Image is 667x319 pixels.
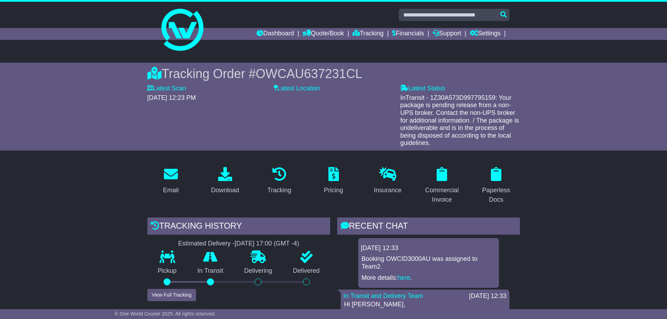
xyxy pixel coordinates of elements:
button: View Full Tracking [147,289,196,301]
a: Tracking [263,165,296,197]
a: Support [433,28,461,40]
p: Booking OWCID3000AU was assigned to Team2. [362,255,495,270]
label: Latest Status [400,85,445,92]
p: More details: . [362,274,495,282]
a: Insurance [369,165,406,197]
span: [DATE] 12:23 PM [147,94,196,101]
p: Hi [PERSON_NAME], [344,301,506,308]
span: OWCAU637231CL [256,67,362,81]
a: Quote/Book [303,28,344,40]
a: Settings [470,28,501,40]
div: RECENT CHAT [337,217,520,236]
a: here [398,274,410,281]
div: Tracking history [147,217,330,236]
div: Tracking [267,186,291,195]
a: Download [207,165,244,197]
a: Dashboard [257,28,294,40]
div: Commercial Invoice [423,186,461,204]
a: Email [158,165,183,197]
a: Commercial Invoice [418,165,466,207]
span: © One World Courier 2025. All rights reserved. [115,311,216,317]
p: Delivering [234,267,283,275]
a: Tracking [353,28,383,40]
div: [DATE] 12:33 [469,292,507,300]
a: Paperless Docs [473,165,520,207]
label: Latest Scan [147,85,186,92]
div: Download [211,186,239,195]
label: Latest Location [274,85,320,92]
span: InTransit - 1Z30A573D997795159: Your package is pending release from a non-UPS broker. Contact th... [400,94,519,147]
p: Delivered [283,267,330,275]
div: Insurance [374,186,402,195]
p: In Transit [187,267,234,275]
div: [DATE] 12:33 [361,244,496,252]
div: Estimated Delivery - [147,240,330,248]
div: [DATE] 17:00 (GMT -4) [235,240,299,248]
div: Email [163,186,179,195]
p: Pickup [147,267,187,275]
a: Financials [392,28,424,40]
div: Pricing [324,186,343,195]
div: Paperless Docs [477,186,515,204]
div: Tracking Order # [147,66,520,81]
a: Pricing [319,165,348,197]
a: In Transit and Delivery Team [343,292,423,299]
